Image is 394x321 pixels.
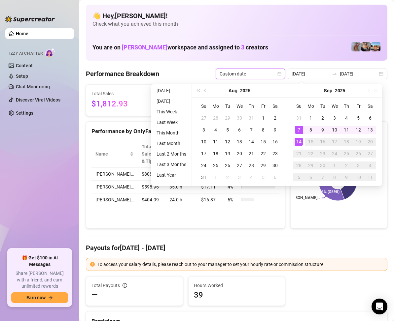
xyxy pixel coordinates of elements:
[352,148,364,160] td: 2025-09-26
[340,124,352,136] td: 2025-09-11
[307,114,315,122] div: 1
[224,173,232,181] div: 2
[352,124,364,136] td: 2025-09-12
[317,160,329,171] td: 2025-09-30
[165,193,197,206] td: 24.0 h
[198,112,210,124] td: 2025-07-27
[11,255,68,268] span: 🎁 Get $100 in AI Messages
[317,100,329,112] th: Tu
[210,136,222,148] td: 2025-08-11
[235,138,243,146] div: 13
[352,136,364,148] td: 2025-09-19
[198,100,210,112] th: Su
[16,110,33,116] a: Settings
[307,173,315,181] div: 6
[342,173,350,181] div: 9
[259,138,267,146] div: 15
[354,138,362,146] div: 19
[200,138,208,146] div: 10
[331,150,339,158] div: 24
[366,150,374,158] div: 27
[257,148,269,160] td: 2025-08-22
[224,150,232,158] div: 19
[233,136,245,148] td: 2025-08-13
[233,100,245,112] th: We
[317,112,329,124] td: 2025-09-02
[5,16,55,22] img: logo-BBDzfeDw.svg
[271,114,279,122] div: 2
[11,270,68,290] span: Share [PERSON_NAME] with a friend, and earn unlimited rewards
[259,161,267,169] div: 29
[354,173,362,181] div: 10
[354,150,362,158] div: 26
[269,160,281,171] td: 2025-08-30
[92,20,381,28] span: Check what you achieved this month
[16,31,28,36] a: Home
[229,84,237,97] button: Choose a month
[91,181,138,193] td: [PERSON_NAME]…
[340,136,352,148] td: 2025-09-18
[354,161,362,169] div: 3
[271,138,279,146] div: 16
[142,143,156,165] span: Total Sales & Tips
[340,160,352,171] td: 2025-10-02
[293,171,305,183] td: 2025-10-05
[269,136,281,148] td: 2025-08-16
[293,124,305,136] td: 2025-09-07
[292,70,329,77] input: Start date
[245,148,257,160] td: 2025-08-21
[352,171,364,183] td: 2025-10-10
[154,118,189,126] li: Last Week
[92,44,268,51] h1: You are on workspace and assigned to creators
[245,136,257,148] td: 2025-08-14
[364,160,376,171] td: 2025-10-04
[198,148,210,160] td: 2025-08-17
[91,127,279,136] div: Performance by OnlyFans Creator
[259,114,267,122] div: 1
[307,150,315,158] div: 22
[319,161,327,169] div: 30
[16,63,33,68] a: Content
[335,84,345,97] button: Choose a year
[331,161,339,169] div: 1
[16,84,50,89] a: Chat Monitoring
[200,161,208,169] div: 24
[305,136,317,148] td: 2025-09-15
[364,171,376,183] td: 2025-10-11
[257,124,269,136] td: 2025-08-08
[233,112,245,124] td: 2025-07-30
[269,112,281,124] td: 2025-08-02
[197,193,224,206] td: $16.87
[329,160,340,171] td: 2025-10-01
[95,150,128,158] span: Name
[269,148,281,160] td: 2025-08-23
[340,100,352,112] th: Th
[91,140,138,168] th: Name
[366,173,374,181] div: 11
[224,161,232,169] div: 26
[26,295,46,300] span: Earn now
[235,150,243,158] div: 20
[366,114,374,122] div: 6
[351,42,361,51] img: Joey
[340,171,352,183] td: 2025-10-09
[90,262,95,267] span: exclamation-circle
[45,48,55,57] img: AI Chatter
[235,114,243,122] div: 30
[222,160,233,171] td: 2025-08-26
[342,138,350,146] div: 18
[200,173,208,181] div: 31
[212,150,220,158] div: 18
[305,148,317,160] td: 2025-09-22
[210,100,222,112] th: Mo
[257,160,269,171] td: 2025-08-29
[295,150,303,158] div: 21
[228,183,238,190] span: 4 %
[247,161,255,169] div: 28
[361,42,371,51] img: George
[11,292,68,303] button: Earn nowarrow-right
[195,84,202,97] button: Last year (Control + left)
[200,150,208,158] div: 17
[245,112,257,124] td: 2025-07-31
[235,161,243,169] div: 27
